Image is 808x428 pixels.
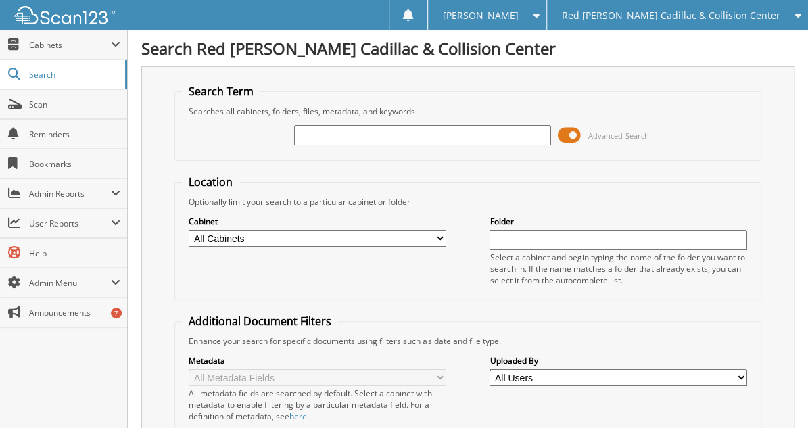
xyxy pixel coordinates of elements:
span: [PERSON_NAME] [443,11,519,20]
img: scan123-logo-white.svg [14,6,115,24]
legend: Additional Document Filters [182,314,338,329]
span: Bookmarks [29,158,120,170]
div: Select a cabinet and begin typing the name of the folder you want to search in. If the name match... [490,252,746,286]
span: Admin Reports [29,188,111,199]
span: Search [29,69,118,80]
a: here [289,410,307,422]
label: Cabinet [189,216,446,227]
span: Red [PERSON_NAME] Cadillac & Collision Center [562,11,780,20]
span: Reminders [29,128,120,140]
label: Uploaded By [490,355,746,366]
span: Admin Menu [29,277,111,289]
legend: Location [182,174,239,189]
div: Enhance your search for specific documents using filters such as date and file type. [182,335,753,347]
div: 7 [111,308,122,318]
div: Optionally limit your search to a particular cabinet or folder [182,196,753,208]
legend: Search Term [182,84,260,99]
div: All metadata fields are searched by default. Select a cabinet with metadata to enable filtering b... [189,387,446,422]
span: Announcements [29,307,120,318]
iframe: Chat Widget [740,363,808,428]
span: User Reports [29,218,111,229]
h1: Search Red [PERSON_NAME] Cadillac & Collision Center [141,37,794,60]
span: Help [29,247,120,259]
span: Cabinets [29,39,111,51]
span: Advanced Search [588,130,648,141]
label: Folder [490,216,746,227]
span: Scan [29,99,120,110]
div: Searches all cabinets, folders, files, metadata, and keywords [182,105,753,117]
label: Metadata [189,355,446,366]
